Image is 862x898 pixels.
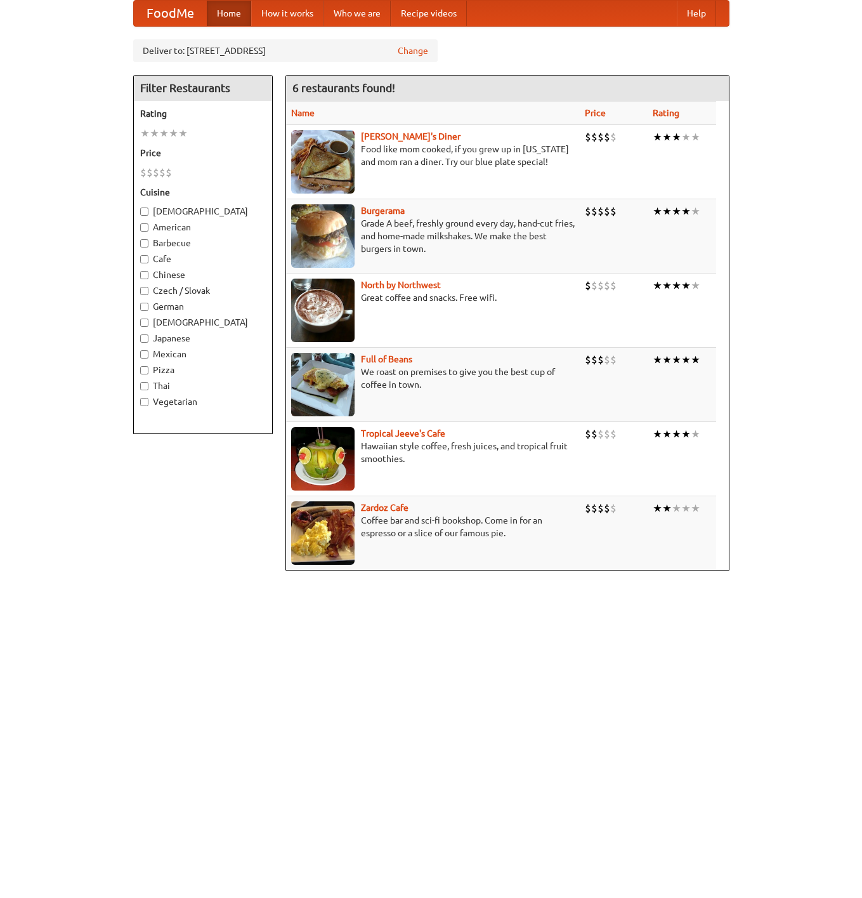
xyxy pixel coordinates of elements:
[662,501,672,515] li: ★
[291,108,315,118] a: Name
[610,279,617,293] li: $
[140,268,266,281] label: Chinese
[672,130,681,144] li: ★
[140,364,266,376] label: Pizza
[591,353,598,367] li: $
[291,143,575,168] p: Food like mom cooked, if you grew up in [US_STATE] and mom ran a diner. Try our blue plate special!
[591,204,598,218] li: $
[140,300,266,313] label: German
[140,255,148,263] input: Cafe
[361,206,405,216] a: Burgerama
[133,39,438,62] div: Deliver to: [STREET_ADDRESS]
[691,130,700,144] li: ★
[134,1,207,26] a: FoodMe
[361,280,441,290] a: North by Northwest
[598,501,604,515] li: $
[361,131,460,142] a: [PERSON_NAME]'s Diner
[604,501,610,515] li: $
[159,126,169,140] li: ★
[604,279,610,293] li: $
[361,428,445,439] a: Tropical Jeeve's Cafe
[691,204,700,218] li: ★
[147,166,153,180] li: $
[691,427,700,441] li: ★
[140,253,266,265] label: Cafe
[610,353,617,367] li: $
[585,427,591,441] li: $
[291,204,355,268] img: burgerama.jpg
[691,501,700,515] li: ★
[653,108,679,118] a: Rating
[140,271,148,279] input: Chinese
[361,354,412,364] b: Full of Beans
[291,501,355,565] img: zardoz.jpg
[153,166,159,180] li: $
[140,126,150,140] li: ★
[691,279,700,293] li: ★
[140,208,148,216] input: [DEMOGRAPHIC_DATA]
[140,319,148,327] input: [DEMOGRAPHIC_DATA]
[140,287,148,295] input: Czech / Slovak
[672,353,681,367] li: ★
[140,398,148,406] input: Vegetarian
[662,353,672,367] li: ★
[681,353,691,367] li: ★
[291,217,575,255] p: Grade A beef, freshly ground every day, hand-cut fries, and home-made milkshakes. We make the bes...
[598,427,604,441] li: $
[585,279,591,293] li: $
[610,130,617,144] li: $
[140,205,266,218] label: [DEMOGRAPHIC_DATA]
[391,1,467,26] a: Recipe videos
[140,350,148,359] input: Mexican
[178,126,188,140] li: ★
[166,166,172,180] li: $
[291,366,575,391] p: We roast on premises to give you the best cup of coffee in town.
[653,204,662,218] li: ★
[585,353,591,367] li: $
[653,279,662,293] li: ★
[672,279,681,293] li: ★
[691,353,700,367] li: ★
[291,130,355,194] img: sallys.jpg
[598,279,604,293] li: $
[140,186,266,199] h5: Cuisine
[361,503,408,513] b: Zardoz Cafe
[251,1,323,26] a: How it works
[604,204,610,218] li: $
[291,353,355,416] img: beans.jpg
[591,501,598,515] li: $
[604,353,610,367] li: $
[150,126,159,140] li: ★
[681,204,691,218] li: ★
[672,427,681,441] li: ★
[681,501,691,515] li: ★
[598,353,604,367] li: $
[585,130,591,144] li: $
[292,82,395,94] ng-pluralize: 6 restaurants found!
[140,107,266,120] h5: Rating
[398,44,428,57] a: Change
[604,427,610,441] li: $
[323,1,391,26] a: Who we are
[598,130,604,144] li: $
[140,316,266,329] label: [DEMOGRAPHIC_DATA]
[681,427,691,441] li: ★
[140,382,148,390] input: Thai
[610,427,617,441] li: $
[653,353,662,367] li: ★
[134,76,272,101] h4: Filter Restaurants
[653,427,662,441] li: ★
[207,1,251,26] a: Home
[591,427,598,441] li: $
[140,147,266,159] h5: Price
[291,279,355,342] img: north.jpg
[291,440,575,465] p: Hawaiian style coffee, fresh juices, and tropical fruit smoothies.
[591,279,598,293] li: $
[291,427,355,491] img: jeeves.jpg
[140,303,148,311] input: German
[140,239,148,248] input: Barbecue
[140,223,148,232] input: American
[681,130,691,144] li: ★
